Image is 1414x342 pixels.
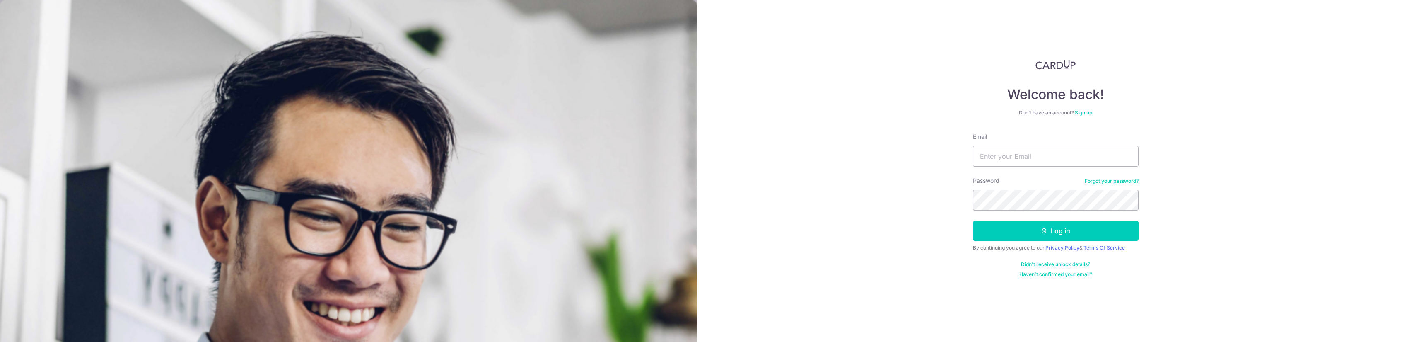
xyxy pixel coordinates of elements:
[1019,271,1092,278] a: Haven't confirmed your email?
[973,146,1139,167] input: Enter your Email
[973,245,1139,251] div: By continuing you agree to our &
[973,177,999,185] label: Password
[1083,245,1125,251] a: Terms Of Service
[973,133,987,141] label: Email
[973,109,1139,116] div: Don’t have an account?
[1035,60,1076,70] img: CardUp Logo
[1021,261,1090,268] a: Didn't receive unlock details?
[1075,109,1092,116] a: Sign up
[1085,178,1139,184] a: Forgot your password?
[973,221,1139,241] button: Log in
[973,86,1139,103] h4: Welcome back!
[1045,245,1079,251] a: Privacy Policy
